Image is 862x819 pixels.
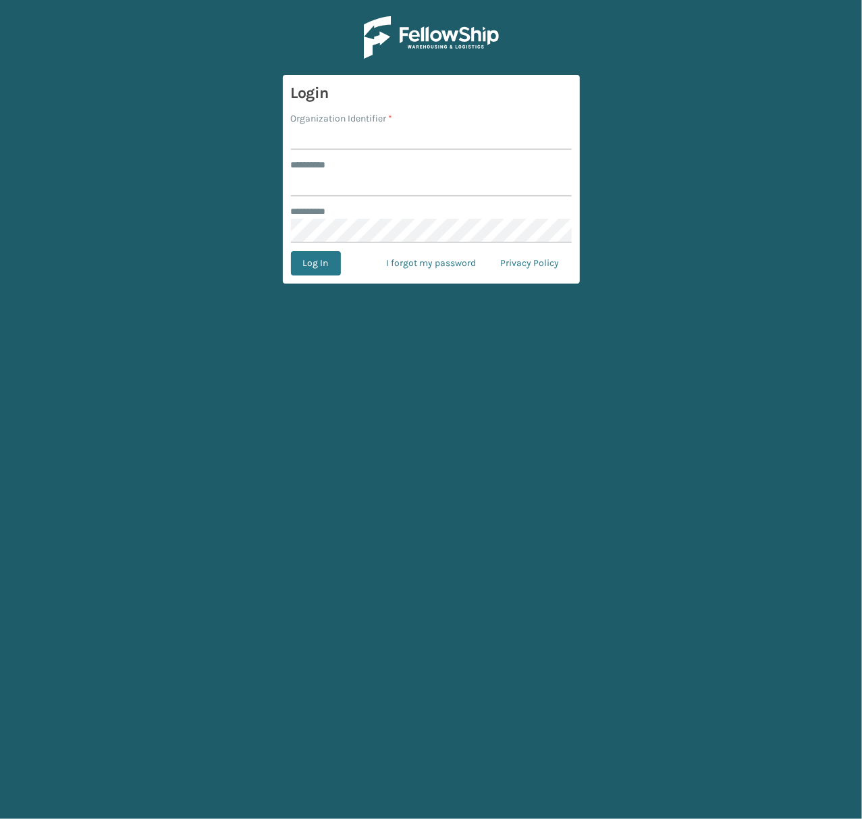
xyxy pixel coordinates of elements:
[489,251,572,275] a: Privacy Policy
[291,83,572,103] h3: Login
[291,111,393,126] label: Organization Identifier
[364,16,499,59] img: Logo
[291,251,341,275] button: Log In
[375,251,489,275] a: I forgot my password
